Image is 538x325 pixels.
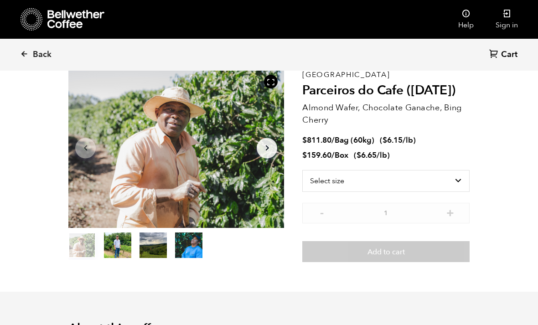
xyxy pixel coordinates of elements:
span: Cart [501,49,517,60]
p: Almond Wafer, Chocolate Ganache, Bing Cherry [302,102,470,126]
bdi: 6.65 [357,150,377,160]
span: ( ) [354,150,390,160]
span: /lb [377,150,387,160]
span: $ [302,150,307,160]
button: + [445,207,456,217]
button: - [316,207,327,217]
button: Add to cart [302,241,470,262]
span: $ [357,150,361,160]
span: $ [383,135,387,145]
bdi: 811.80 [302,135,331,145]
h2: Parceiros do Cafe ([DATE]) [302,83,470,98]
span: / [331,135,335,145]
span: Bag (60kg) [335,135,374,145]
span: $ [302,135,307,145]
bdi: 6.15 [383,135,403,145]
a: Cart [489,49,520,61]
span: /lb [403,135,413,145]
bdi: 159.60 [302,150,331,160]
span: / [331,150,335,160]
span: Box [335,150,348,160]
span: ( ) [380,135,416,145]
span: Back [33,49,52,60]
